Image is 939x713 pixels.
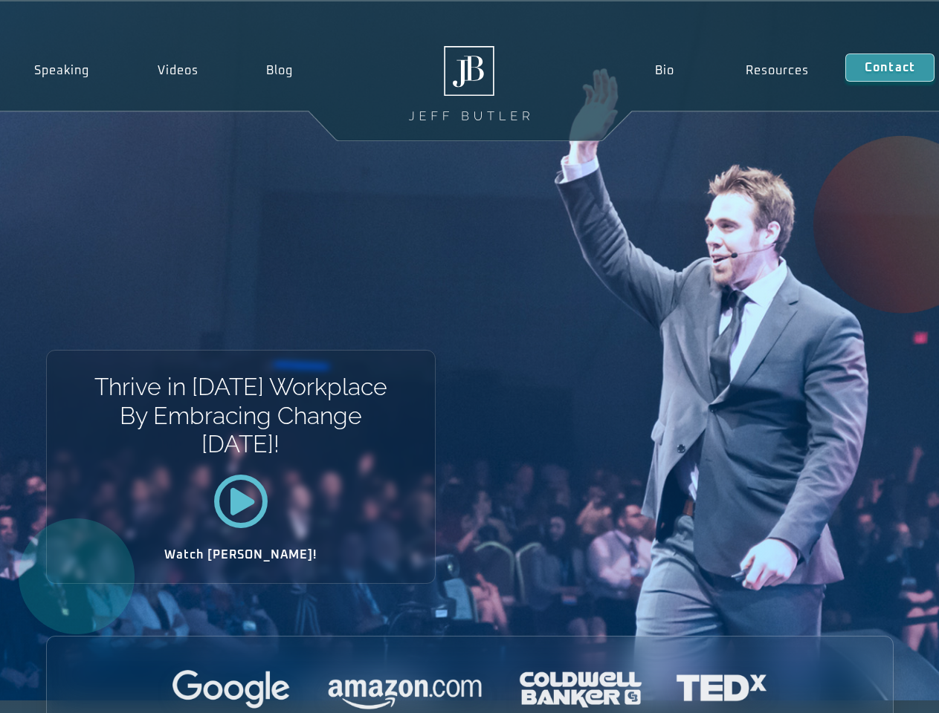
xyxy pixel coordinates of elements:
a: Bio [619,53,710,88]
h1: Thrive in [DATE] Workplace By Embracing Change [DATE]! [93,373,388,458]
a: Blog [232,53,327,88]
span: Contact [865,62,915,74]
a: Contact [845,53,935,82]
a: Resources [710,53,845,88]
nav: Menu [619,53,845,88]
h2: Watch [PERSON_NAME]! [99,549,383,561]
a: Videos [123,53,233,88]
